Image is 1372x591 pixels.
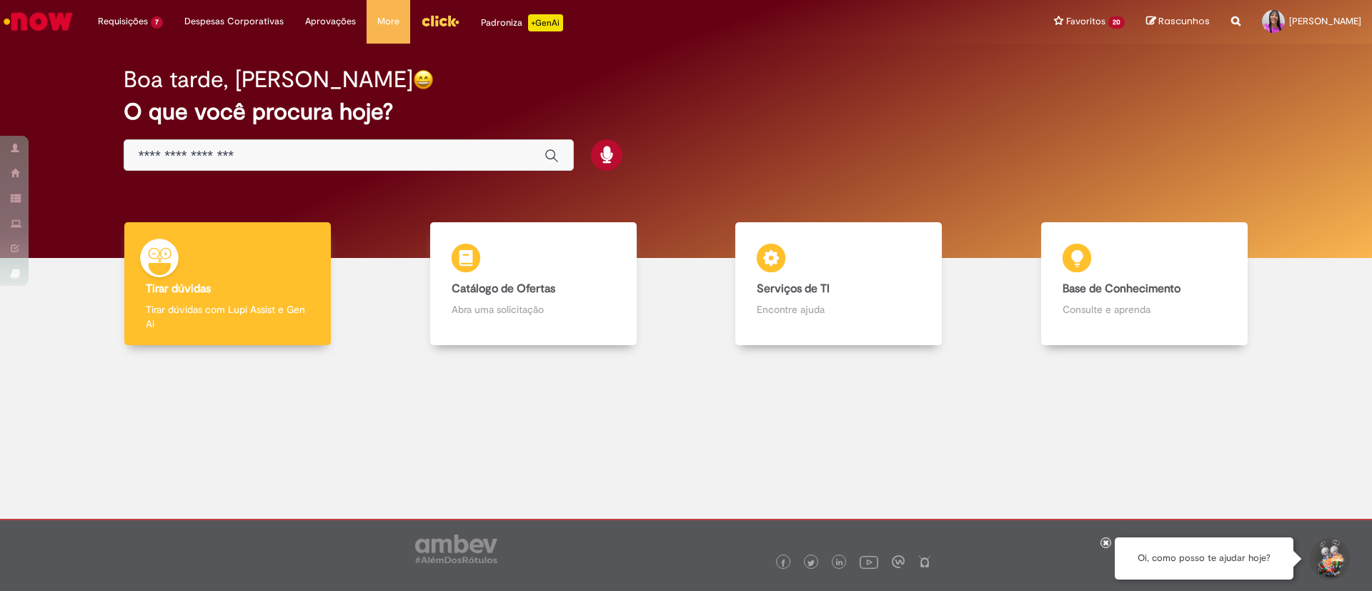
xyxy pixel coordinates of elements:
[757,282,830,296] b: Serviços de TI
[421,10,459,31] img: click_logo_yellow_360x200.png
[757,302,920,317] p: Encontre ajuda
[1063,282,1180,296] b: Base de Conhecimento
[1308,537,1351,580] button: Iniciar Conversa de Suporte
[184,14,284,29] span: Despesas Corporativas
[305,14,356,29] span: Aprovações
[860,552,878,571] img: logo_footer_youtube.png
[415,535,497,563] img: logo_footer_ambev_rotulo_gray.png
[1146,15,1210,29] a: Rascunhos
[124,99,1249,124] h2: O que você procura hoje?
[481,14,563,31] div: Padroniza
[918,555,931,568] img: logo_footer_naosei.png
[1066,14,1105,29] span: Favoritos
[146,282,211,296] b: Tirar dúvidas
[1158,14,1210,28] span: Rascunhos
[1115,537,1293,580] div: Oi, como posso te ajudar hoje?
[98,14,148,29] span: Requisições
[377,14,399,29] span: More
[1,7,75,36] img: ServiceNow
[452,302,615,317] p: Abra uma solicitação
[151,16,163,29] span: 7
[836,559,843,567] img: logo_footer_linkedin.png
[381,222,687,346] a: Catálogo de Ofertas Abra uma solicitação
[1289,15,1361,27] span: [PERSON_NAME]
[1063,302,1226,317] p: Consulte e aprenda
[75,222,381,346] a: Tirar dúvidas Tirar dúvidas com Lupi Assist e Gen Ai
[146,302,309,331] p: Tirar dúvidas com Lupi Assist e Gen Ai
[992,222,1298,346] a: Base de Conhecimento Consulte e aprenda
[780,560,787,567] img: logo_footer_facebook.png
[892,555,905,568] img: logo_footer_workplace.png
[807,560,815,567] img: logo_footer_twitter.png
[124,67,413,92] h2: Boa tarde, [PERSON_NAME]
[1108,16,1125,29] span: 20
[413,69,434,90] img: happy-face.png
[452,282,555,296] b: Catálogo de Ofertas
[686,222,992,346] a: Serviços de TI Encontre ajuda
[528,14,563,31] p: +GenAi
